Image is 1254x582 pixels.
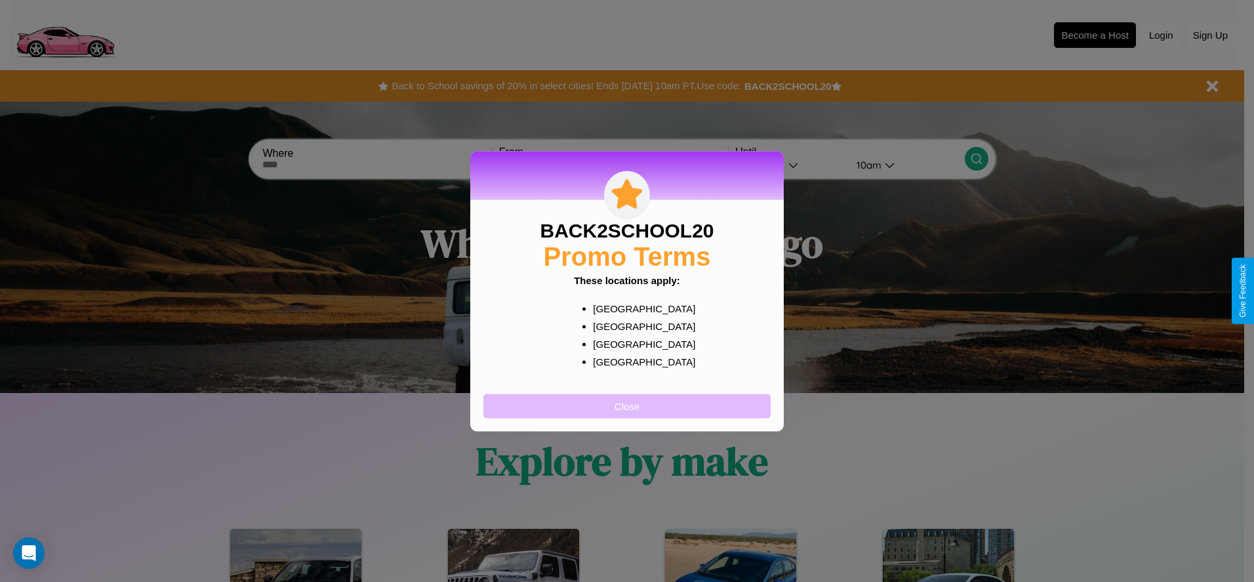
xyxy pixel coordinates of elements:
p: [GEOGRAPHIC_DATA] [593,299,687,317]
h2: Promo Terms [544,241,711,271]
p: [GEOGRAPHIC_DATA] [593,352,687,370]
div: Open Intercom Messenger [13,537,45,569]
b: These locations apply: [574,274,680,285]
div: Give Feedback [1238,264,1247,318]
h3: BACK2SCHOOL20 [540,219,714,241]
p: [GEOGRAPHIC_DATA] [593,317,687,335]
button: Close [483,394,771,418]
p: [GEOGRAPHIC_DATA] [593,335,687,352]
